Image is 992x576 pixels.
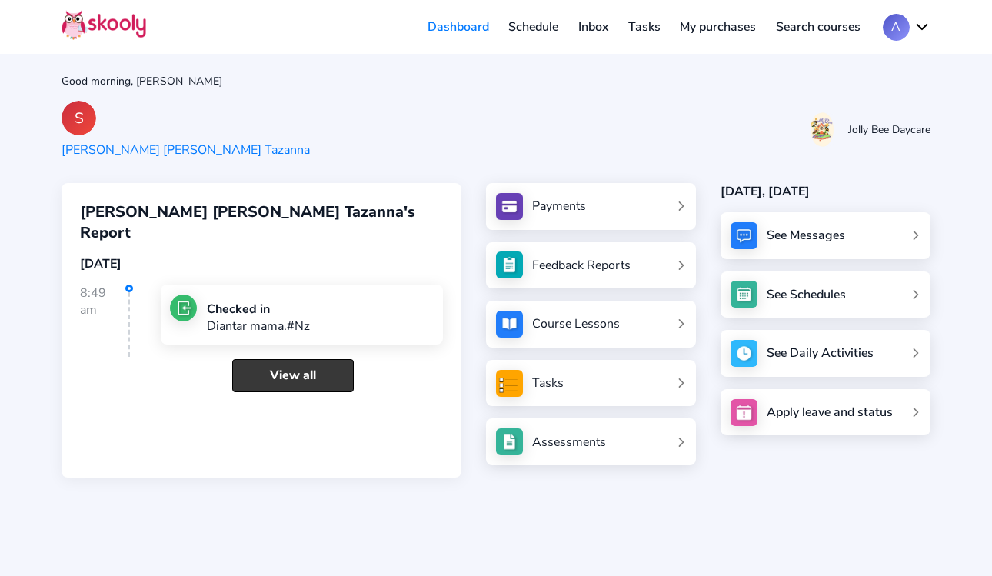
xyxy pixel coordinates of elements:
[207,301,310,318] div: Checked in
[496,193,523,220] img: payments.jpg
[811,112,834,147] img: 20201103140951286199961659839494hYz471L5eL1FsRFsP4.jpg
[731,281,757,308] img: schedule.jpg
[721,183,930,200] div: [DATE], [DATE]
[418,15,499,39] a: Dashboard
[532,434,606,451] div: Assessments
[618,15,671,39] a: Tasks
[883,14,930,41] button: Achevron down outline
[80,201,443,243] span: [PERSON_NAME] [PERSON_NAME] Tazanna's Report
[496,251,523,278] img: see_atten.jpg
[731,340,757,367] img: activity.jpg
[496,370,687,397] a: Tasks
[207,318,310,335] p: Diantar mama.#Nz
[731,399,757,426] img: apply_leave.jpg
[496,428,687,455] a: Assessments
[496,193,687,220] a: Payments
[496,311,523,338] img: courses.jpg
[62,10,146,40] img: Skooly
[532,198,586,215] div: Payments
[496,370,523,397] img: tasksForMpWeb.png
[532,257,631,274] div: Feedback Reports
[721,271,930,318] a: See Schedules
[496,428,523,455] img: assessments.jpg
[568,15,618,39] a: Inbox
[731,222,757,249] img: messages.jpg
[496,251,687,278] a: Feedback Reports
[767,404,893,421] div: Apply leave and status
[532,375,564,391] div: Tasks
[767,227,845,244] div: See Messages
[170,295,197,321] img: checkin.jpg
[721,330,930,377] a: See Daily Activities
[848,122,930,137] div: Jolly Bee Daycare
[499,15,569,39] a: Schedule
[62,101,96,135] div: S
[80,285,130,357] div: 8:49
[766,15,870,39] a: Search courses
[62,74,930,88] div: Good morning, [PERSON_NAME]
[80,255,443,272] div: [DATE]
[62,142,310,158] div: [PERSON_NAME] [PERSON_NAME] Tazanna
[670,15,766,39] a: My purchases
[496,311,687,338] a: Course Lessons
[767,345,874,361] div: See Daily Activities
[767,286,846,303] div: See Schedules
[80,301,128,318] div: am
[232,359,354,392] a: View all
[721,389,930,436] a: Apply leave and status
[532,315,620,332] div: Course Lessons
